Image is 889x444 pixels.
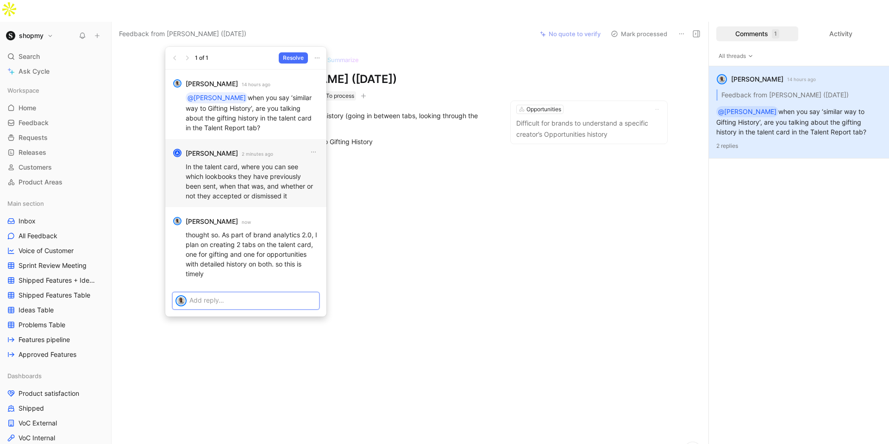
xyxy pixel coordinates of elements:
[188,92,246,103] div: @[PERSON_NAME]
[176,296,186,305] img: avatar
[186,216,238,227] strong: [PERSON_NAME]
[186,230,319,279] p: thought so. As part of brand analytics 2.0, I plan on creating 2 tabs on the talent card, one for...
[283,53,304,63] span: Resolve
[279,52,308,63] button: Resolve
[195,53,208,63] div: 1 of 1
[174,218,181,224] img: avatar
[186,162,319,201] p: In the talent card, where you can see which lookbooks they have previously been sent, when that w...
[186,148,238,159] strong: [PERSON_NAME]
[186,78,238,89] strong: [PERSON_NAME]
[242,150,273,158] small: 2 minutes ago
[186,92,319,133] p: when you say ‘similar way to Gifting History’, are you talking about the gifting history in the t...
[174,150,181,156] div: A
[242,218,251,226] small: now
[174,80,181,87] img: avatar
[242,80,270,89] small: 14 hours ago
